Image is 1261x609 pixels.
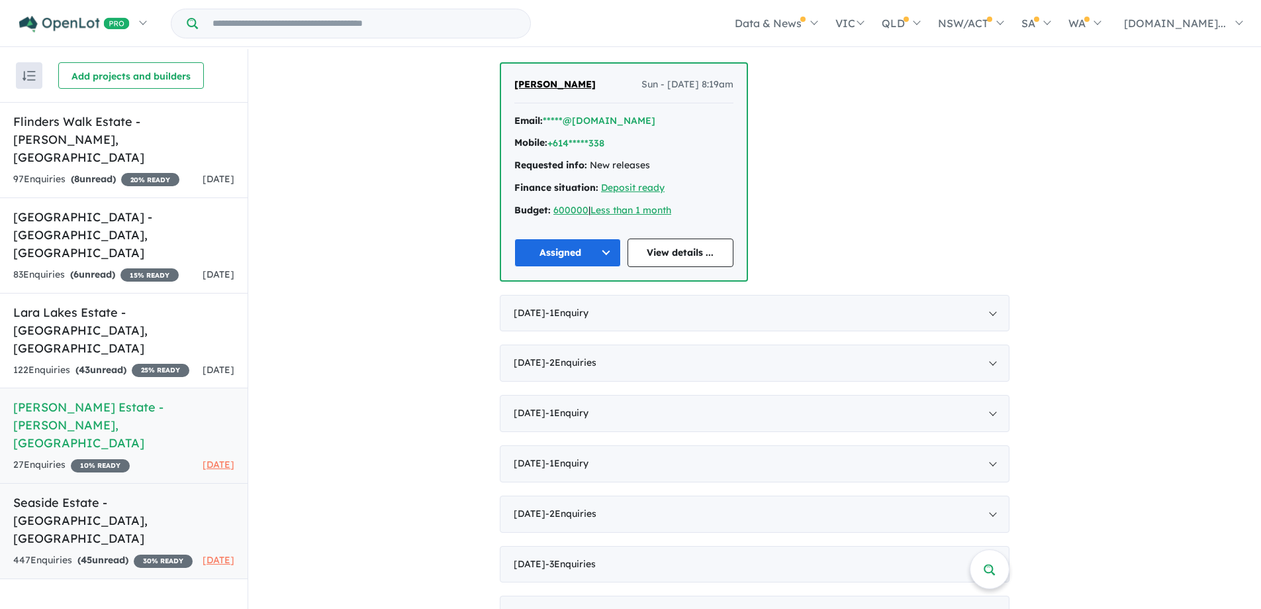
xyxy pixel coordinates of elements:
[514,204,551,216] strong: Budget:
[13,267,179,283] div: 83 Enquir ies
[13,172,179,188] div: 97 Enquir ies
[601,182,665,194] a: Deposit ready
[203,364,234,376] span: [DATE]
[13,398,234,452] h5: [PERSON_NAME] Estate - [PERSON_NAME] , [GEOGRAPHIC_DATA]
[514,137,547,148] strong: Mobile:
[500,395,1009,432] div: [DATE]
[641,77,733,93] span: Sun - [DATE] 8:19am
[500,345,1009,382] div: [DATE]
[70,268,115,280] strong: ( unread)
[79,364,90,376] span: 43
[545,558,596,570] span: - 3 Enquir ies
[13,208,234,262] h5: [GEOGRAPHIC_DATA] - [GEOGRAPHIC_DATA] , [GEOGRAPHIC_DATA]
[203,459,234,471] span: [DATE]
[500,445,1009,482] div: [DATE]
[121,173,179,186] span: 20 % READY
[628,239,734,267] a: View details ...
[13,113,234,166] h5: Flinders Walk Estate - [PERSON_NAME] , [GEOGRAPHIC_DATA]
[13,457,130,473] div: 27 Enquir ies
[71,173,116,185] strong: ( unread)
[58,62,204,89] button: Add projects and builders
[545,457,588,469] span: - 1 Enquir y
[132,364,189,377] span: 25 % READY
[500,546,1009,583] div: [DATE]
[514,159,587,171] strong: Requested info:
[514,182,598,194] strong: Finance situation:
[553,204,588,216] a: 600000
[13,304,234,357] h5: Lara Lakes Estate - [GEOGRAPHIC_DATA] , [GEOGRAPHIC_DATA]
[77,554,128,566] strong: ( unread)
[545,357,596,368] span: - 2 Enquir ies
[75,364,126,376] strong: ( unread)
[514,115,543,127] strong: Email:
[514,239,621,267] button: Assigned
[203,173,234,185] span: [DATE]
[134,555,193,568] span: 30 % READY
[201,9,528,38] input: Try estate name, suburb, builder or developer
[514,78,596,90] span: [PERSON_NAME]
[203,268,234,280] span: [DATE]
[13,362,189,378] div: 122 Enquir ies
[73,268,79,280] span: 6
[514,158,733,174] div: New releases
[545,307,588,319] span: - 1 Enquir y
[545,407,588,419] span: - 1 Enquir y
[514,203,733,219] div: |
[13,494,234,547] h5: Seaside Estate - [GEOGRAPHIC_DATA] , [GEOGRAPHIC_DATA]
[514,77,596,93] a: [PERSON_NAME]
[23,71,36,81] img: sort.svg
[1124,17,1226,30] span: [DOMAIN_NAME]...
[19,16,130,32] img: Openlot PRO Logo White
[71,459,130,472] span: 10 % READY
[590,204,671,216] a: Less than 1 month
[545,508,596,520] span: - 2 Enquir ies
[500,295,1009,332] div: [DATE]
[74,173,79,185] span: 8
[500,496,1009,533] div: [DATE]
[81,554,92,566] span: 45
[120,268,179,282] span: 15 % READY
[13,553,193,569] div: 447 Enquir ies
[203,554,234,566] span: [DATE]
